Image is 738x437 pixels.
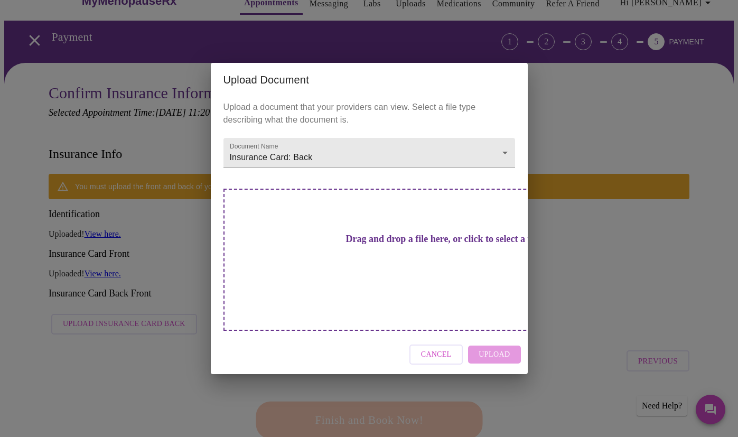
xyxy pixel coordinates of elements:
[223,101,515,126] p: Upload a document that your providers can view. Select a file type describing what the document is.
[223,138,515,168] div: Insurance Card: Back
[297,234,589,245] h3: Drag and drop a file here, or click to select a file
[223,71,515,88] h2: Upload Document
[421,348,452,361] span: Cancel
[409,345,463,365] button: Cancel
